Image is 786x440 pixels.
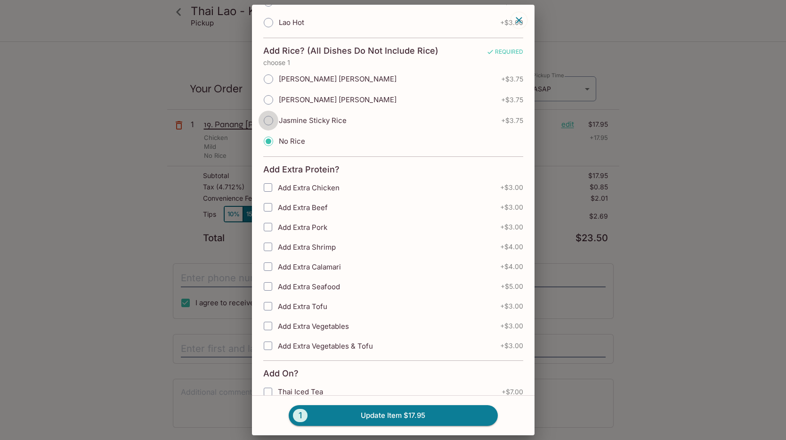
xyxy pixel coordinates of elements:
[500,342,523,350] span: + $3.00
[501,75,523,83] span: + $3.75
[500,184,523,191] span: + $3.00
[500,243,523,251] span: + $4.00
[278,387,323,396] span: Thai Iced Tea
[500,263,523,270] span: + $4.00
[502,388,523,396] span: + $7.00
[289,405,498,426] button: 1Update Item $17.95
[278,262,341,271] span: Add Extra Calamari
[278,183,340,192] span: Add Extra Chicken
[500,322,523,330] span: + $3.00
[279,18,304,27] span: Lao Hot
[279,116,347,125] span: Jasmine Sticky Rice
[278,203,328,212] span: Add Extra Beef
[500,223,523,231] span: + $3.00
[278,282,340,291] span: Add Extra Seafood
[278,302,327,311] span: Add Extra Tofu
[263,368,299,379] h4: Add On?
[278,223,327,232] span: Add Extra Pork
[263,164,340,175] h4: Add Extra Protein?
[500,19,523,26] span: + $3.00
[263,59,523,66] p: choose 1
[279,74,397,83] span: [PERSON_NAME] [PERSON_NAME]
[279,137,305,146] span: No Rice
[263,46,438,56] h4: Add Rice? (All Dishes Do Not Include Rice)
[278,322,349,331] span: Add Extra Vegetables
[278,342,373,350] span: Add Extra Vegetables & Tofu
[501,283,523,290] span: + $5.00
[486,48,523,59] span: REQUIRED
[500,204,523,211] span: + $3.00
[500,302,523,310] span: + $3.00
[279,95,397,104] span: [PERSON_NAME] [PERSON_NAME]
[501,96,523,104] span: + $3.75
[501,117,523,124] span: + $3.75
[278,243,336,252] span: Add Extra Shrimp
[293,409,308,422] span: 1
